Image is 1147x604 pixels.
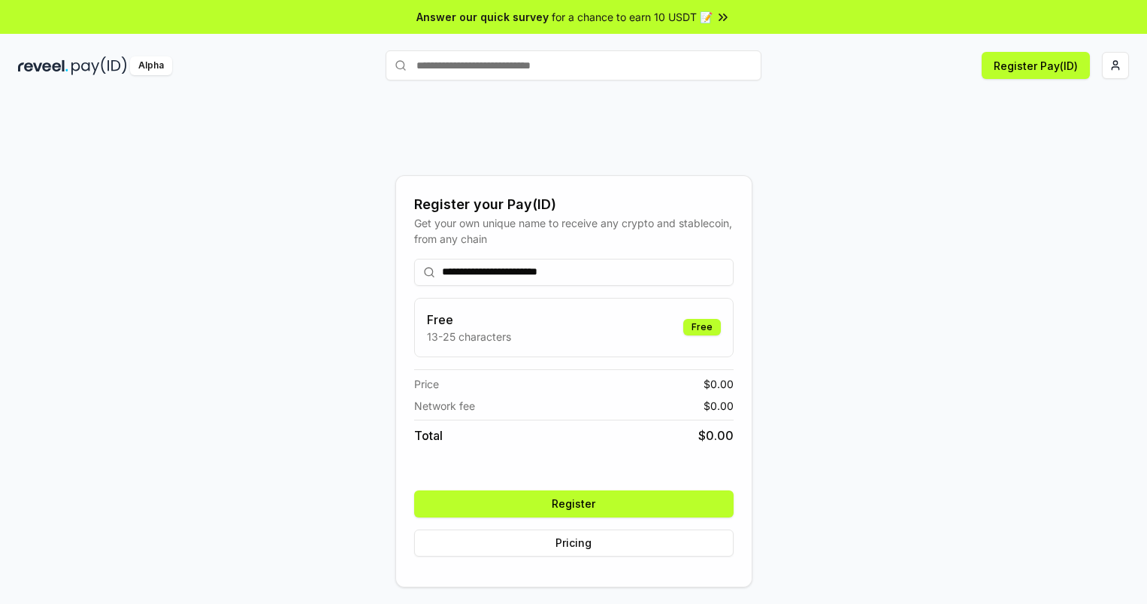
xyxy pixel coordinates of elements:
[130,56,172,75] div: Alpha
[414,490,734,517] button: Register
[414,398,475,414] span: Network fee
[414,530,734,557] button: Pricing
[18,56,68,75] img: reveel_dark
[982,52,1090,79] button: Register Pay(ID)
[427,329,511,344] p: 13-25 characters
[414,376,439,392] span: Price
[683,319,721,335] div: Free
[704,376,734,392] span: $ 0.00
[414,426,443,445] span: Total
[427,311,511,329] h3: Free
[698,426,734,445] span: $ 0.00
[71,56,127,75] img: pay_id
[414,194,734,215] div: Register your Pay(ID)
[416,9,549,25] span: Answer our quick survey
[414,215,734,247] div: Get your own unique name to receive any crypto and stablecoin, from any chain
[552,9,713,25] span: for a chance to earn 10 USDT 📝
[704,398,734,414] span: $ 0.00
